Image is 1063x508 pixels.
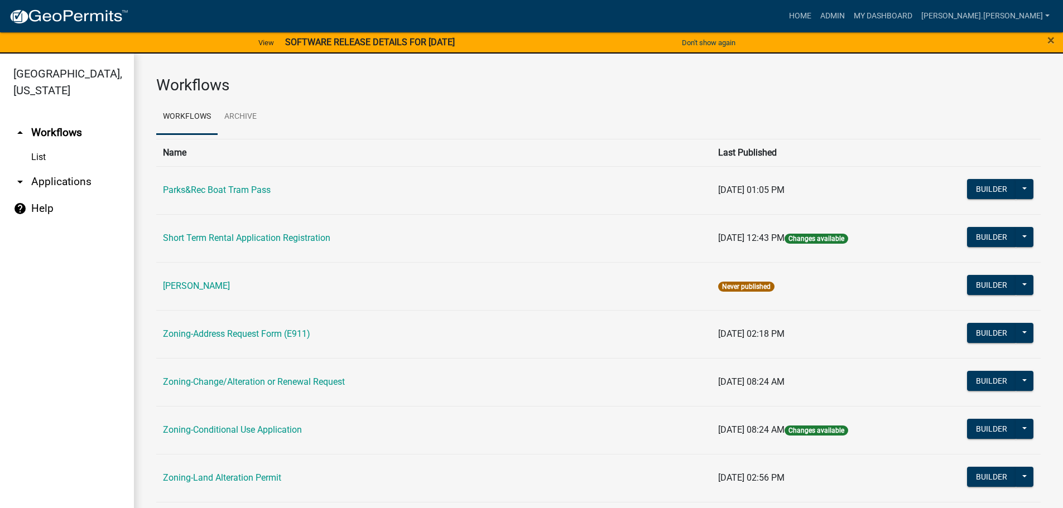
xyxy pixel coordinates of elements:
[718,472,785,483] span: [DATE] 02:56 PM
[849,6,917,27] a: My Dashboard
[917,6,1054,27] a: [PERSON_NAME].[PERSON_NAME]
[1047,33,1055,47] button: Close
[13,175,27,188] i: arrow_drop_down
[163,424,302,435] a: Zoning-Conditional Use Application
[156,139,711,166] th: Name
[1047,32,1055,48] span: ×
[718,328,785,339] span: [DATE] 02:18 PM
[163,472,281,483] a: Zoning-Land Alteration Permit
[967,179,1016,199] button: Builder
[967,227,1016,247] button: Builder
[156,76,1041,95] h3: Workflows
[718,376,785,387] span: [DATE] 08:24 AM
[785,6,816,27] a: Home
[718,424,785,435] span: [DATE] 08:24 AM
[13,202,27,215] i: help
[967,275,1016,295] button: Builder
[967,371,1016,391] button: Builder
[156,99,218,135] a: Workflows
[285,37,455,47] strong: SOFTWARE RELEASE DETAILS FOR [DATE]
[163,233,330,243] a: Short Term Rental Application Registration
[967,467,1016,487] button: Builder
[163,376,345,387] a: Zoning-Change/Alteration or Renewal Request
[163,280,230,291] a: [PERSON_NAME]
[718,185,785,195] span: [DATE] 01:05 PM
[677,33,740,52] button: Don't show again
[718,282,775,292] span: Never published
[785,234,848,244] span: Changes available
[13,126,27,139] i: arrow_drop_up
[967,419,1016,439] button: Builder
[163,185,271,195] a: Parks&Rec Boat Tram Pass
[218,99,263,135] a: Archive
[254,33,278,52] a: View
[785,425,848,436] span: Changes available
[967,323,1016,343] button: Builder
[816,6,849,27] a: Admin
[163,328,310,339] a: Zoning-Address Request Form (E911)
[718,233,785,243] span: [DATE] 12:43 PM
[711,139,922,166] th: Last Published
